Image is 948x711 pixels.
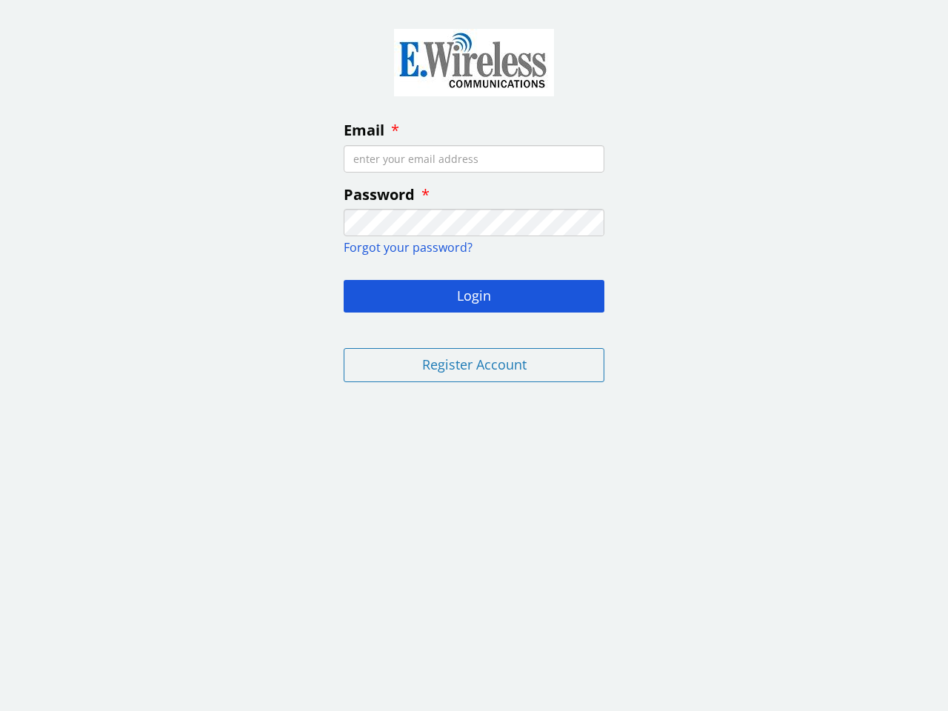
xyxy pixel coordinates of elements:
input: enter your email address [344,145,604,173]
span: Password [344,184,415,204]
button: Login [344,280,604,313]
a: Forgot your password? [344,239,473,256]
button: Register Account [344,348,604,382]
span: Email [344,120,384,140]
